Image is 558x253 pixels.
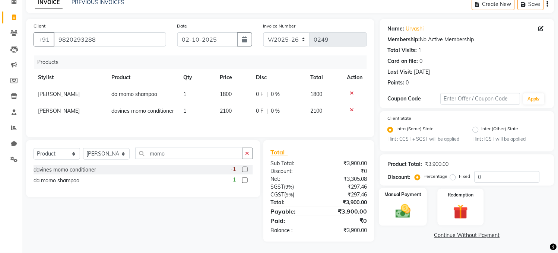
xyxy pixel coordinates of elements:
th: Total [306,69,342,86]
span: 1 [184,108,187,114]
span: 1 [184,91,187,97]
label: Client State [387,115,411,122]
div: ₹3,900.00 [319,160,372,167]
div: [DATE] [414,68,430,76]
input: Enter Offer / Coupon Code [441,93,520,105]
img: _cash.svg [391,203,416,220]
span: 9% [286,192,293,198]
div: Last Visit: [387,68,412,76]
div: Discount: [265,167,319,175]
span: -1 [231,165,236,173]
button: Apply [523,93,545,105]
div: ( ) [265,183,319,191]
div: Membership: [387,36,420,44]
span: 0 F [256,90,264,98]
span: [PERSON_NAME] [38,108,80,114]
div: 0 [419,57,422,65]
div: Product Total: [387,160,422,168]
span: 1800 [220,91,232,97]
label: Percentage [424,173,447,180]
input: Search by Name/Mobile/Email/Code [54,32,166,47]
span: SGST [271,183,284,190]
div: Total Visits: [387,47,417,54]
th: Product [107,69,179,86]
label: Redemption [448,192,473,198]
div: ₹3,305.08 [319,175,372,183]
div: ₹3,900.00 [319,199,372,206]
span: 0 F [256,107,264,115]
div: ₹297.46 [319,183,372,191]
label: Invoice Number [263,23,296,29]
th: Price [215,69,252,86]
span: 9% [286,184,293,190]
span: 2100 [220,108,232,114]
div: ₹0 [319,167,372,175]
label: Inter (Other) State [482,125,519,134]
th: Stylist [34,69,107,86]
div: Coupon Code [387,95,441,103]
small: Hint : CGST + SGST will be applied [387,136,462,142]
span: CGST [271,191,285,198]
div: ₹297.46 [319,191,372,199]
div: Balance : [265,227,319,234]
div: davines momo conditioner [34,166,96,174]
div: ₹0 [319,216,372,225]
th: Action [342,69,367,86]
th: Disc [252,69,306,86]
span: | [267,90,268,98]
div: Points: [387,79,404,87]
div: Products [34,55,372,69]
a: Urvashi [406,25,424,33]
span: 2100 [310,108,322,114]
span: da momo shampoo [111,91,157,97]
button: +91 [34,32,54,47]
div: No Active Membership [387,36,547,44]
span: 1800 [310,91,322,97]
div: ₹3,900.00 [425,160,448,168]
span: Total [271,148,288,156]
div: Paid: [265,216,319,225]
div: Total: [265,199,319,206]
div: Sub Total: [265,160,319,167]
div: ( ) [265,191,319,199]
span: | [267,107,268,115]
label: Date [177,23,187,29]
div: ₹3,900.00 [319,227,372,234]
div: Discount: [387,173,410,181]
span: 0 % [271,107,280,115]
span: [PERSON_NAME] [38,91,80,97]
div: Net: [265,175,319,183]
div: da momo shampoo [34,177,79,185]
img: _gift.svg [449,203,472,221]
label: Fixed [459,173,470,180]
span: davines momo conditioner [111,108,174,114]
div: 0 [406,79,409,87]
span: 1 [233,176,236,184]
div: Name: [387,25,404,33]
small: Hint : IGST will be applied [473,136,547,142]
a: Continue Without Payment [381,231,553,239]
input: Search or Scan [135,148,242,159]
div: Card on file: [387,57,418,65]
th: Qty [179,69,215,86]
label: Intra (Same) State [396,125,434,134]
label: Manual Payment [385,191,422,198]
div: ₹3,900.00 [319,207,372,216]
label: Client [34,23,45,29]
div: 1 [418,47,421,54]
div: Payable: [265,207,319,216]
span: 0 % [271,90,280,98]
